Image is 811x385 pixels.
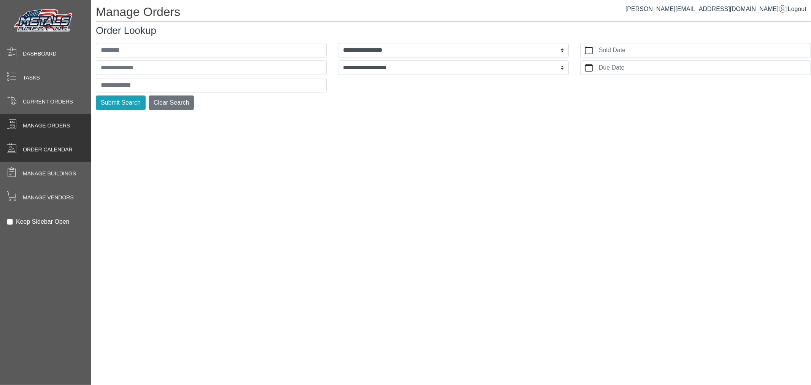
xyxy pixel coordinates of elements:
button: calendar [581,61,597,75]
span: Tasks [23,74,40,82]
label: Keep Sidebar Open [16,217,70,226]
button: Clear Search [149,95,194,110]
span: Logout [788,6,806,12]
a: [PERSON_NAME][EMAIL_ADDRESS][DOMAIN_NAME] [625,6,786,12]
label: Due Date [597,61,811,75]
h3: Order Lookup [96,25,811,37]
label: Sold Date [597,43,811,57]
button: calendar [581,43,597,57]
span: Order Calendar [23,146,73,154]
h1: Manage Orders [96,5,811,22]
svg: calendar [585,46,593,54]
span: Dashboard [23,50,57,58]
button: Submit Search [96,95,146,110]
span: Manage Vendors [23,194,74,202]
div: | [625,5,806,14]
span: Manage Buildings [23,170,76,178]
span: Manage Orders [23,122,70,130]
img: Metals Direct Inc Logo [11,7,76,35]
span: Current Orders [23,98,73,106]
svg: calendar [585,64,593,72]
